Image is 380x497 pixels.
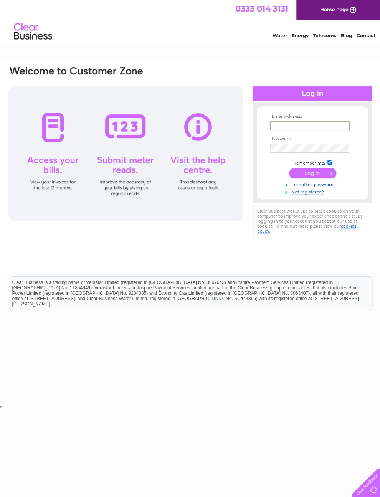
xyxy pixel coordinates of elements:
a: Blog [341,33,352,38]
div: Clear Business is a trading name of Verastar Limited (registered in [GEOGRAPHIC_DATA] No. 3667643... [9,4,372,37]
a: Forgotten password? [270,180,357,188]
a: Telecoms [313,33,336,38]
a: Contact [357,33,375,38]
a: Not registered? [270,188,357,195]
input: Submit [289,168,336,178]
th: Password: [268,136,357,142]
a: Water [273,33,287,38]
div: Clear Business would like to place cookies on your computer to improve your experience of the sit... [253,205,372,238]
th: Email Address: [268,114,357,119]
td: Remember me? [268,159,357,166]
a: Energy [292,33,309,38]
a: 0333 014 3131 [235,4,288,13]
a: cookies policy [257,223,356,234]
img: logo.png [13,20,53,43]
